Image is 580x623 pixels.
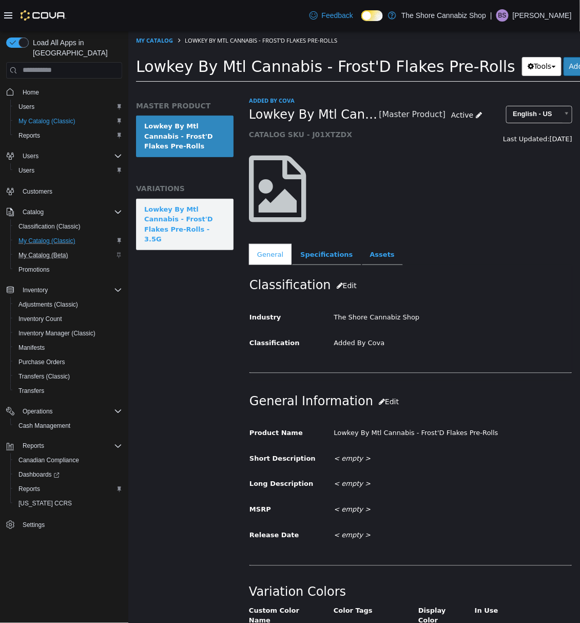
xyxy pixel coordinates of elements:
[10,341,126,355] button: Manifests
[18,329,95,337] span: Inventory Manager (Classic)
[14,483,122,496] span: Reports
[18,358,65,366] span: Purchase Orders
[18,440,122,452] span: Reports
[14,313,122,325] span: Inventory Count
[18,222,81,231] span: Classification (Classic)
[14,249,122,261] span: My Catalog (Beta)
[234,213,275,234] a: Assets
[2,439,126,454] button: Reports
[18,300,78,309] span: Adjustments (Classic)
[18,457,79,465] span: Canadian Compliance
[6,81,122,559] nav: Complex example
[10,312,126,326] button: Inventory Count
[10,262,126,277] button: Promotions
[18,405,122,418] span: Operations
[18,485,40,494] span: Reports
[18,206,122,218] span: Catalog
[10,163,126,178] button: Users
[10,355,126,369] button: Purchase Orders
[14,356,122,368] span: Purchase Orders
[8,153,105,162] h5: VARIATIONS
[113,575,198,595] label: Custom Color Name
[10,419,126,433] button: Cash Management
[14,370,122,383] span: Transfers (Classic)
[14,483,44,496] a: Reports
[14,420,122,432] span: Cash Management
[23,521,45,530] span: Settings
[8,84,105,126] a: Lowkey By Mtl Cannabis - Frost'D Flakes Pre-Rolls
[14,342,49,354] a: Manifests
[8,5,45,13] a: My Catalog
[282,575,339,595] label: Display Color
[23,407,53,416] span: Operations
[121,553,444,569] h2: Variation Colors
[14,385,48,397] a: Transfers
[401,9,486,22] p: The Shore Cannabiz Shop
[23,286,48,294] span: Inventory
[18,237,75,245] span: My Catalog (Classic)
[14,263,122,276] span: Promotions
[121,308,171,315] span: Classification
[10,248,126,262] button: My Catalog (Beta)
[18,387,44,395] span: Transfers
[498,9,507,22] span: BS
[198,393,452,411] div: Lowkey By Mtl Cannabis - Frost'D Flakes Pre-Rolls
[14,101,122,113] span: Users
[14,235,80,247] a: My Catalog (Classic)
[164,213,233,234] a: Specifications
[121,361,443,380] h2: General Information
[14,101,38,113] a: Users
[10,454,126,468] button: Canadian Compliance
[10,100,126,114] button: Users
[23,152,38,160] span: Users
[18,471,60,479] span: Dashboards
[121,475,143,482] span: MSRP
[18,166,34,175] span: Users
[14,469,64,481] a: Dashboards
[361,10,383,21] input: Dark Mode
[14,298,122,311] span: Adjustments (Classic)
[18,131,40,140] span: Reports
[18,518,122,531] span: Settings
[14,498,122,510] span: Washington CCRS
[2,404,126,419] button: Operations
[198,444,452,462] div: < empty >
[2,205,126,219] button: Catalog
[18,86,43,99] a: Home
[18,315,62,323] span: Inventory Count
[23,187,52,196] span: Customers
[10,114,126,128] button: My Catalog (Classic)
[378,75,430,91] span: English - US
[18,284,122,296] span: Inventory
[23,442,44,450] span: Reports
[198,419,452,437] div: < empty >
[198,303,452,321] div: Added By Cova
[322,10,353,21] span: Feedback
[8,26,387,44] span: Lowkey By Mtl Cannabis - Frost'D Flakes Pre-Rolls
[18,372,70,381] span: Transfers (Classic)
[2,184,126,199] button: Customers
[14,263,54,276] a: Promotions
[10,482,126,497] button: Reports
[56,5,209,13] span: Lowkey By Mtl Cannabis - Frost'D Flakes Pre-Rolls
[14,249,72,261] a: My Catalog (Beta)
[14,327,100,339] a: Inventory Manager (Classic)
[14,455,83,467] a: Canadian Compliance
[14,164,38,177] a: Users
[18,266,50,274] span: Promotions
[18,117,75,125] span: My Catalog (Classic)
[16,173,97,213] div: Lowkey By Mtl Cannabis - Frost'D Flakes Pre-Rolls - 3.5G
[14,115,122,127] span: My Catalog (Classic)
[198,575,282,585] label: Color Tags
[10,497,126,511] button: [US_STATE] CCRS
[121,75,251,91] span: Lowkey By Mtl Cannabis - Frost'D Flakes Pre-Rolls
[14,298,82,311] a: Adjustments (Classic)
[2,517,126,532] button: Settings
[496,9,509,22] div: Baily Sherman
[121,65,166,73] a: Added By Cova
[18,440,48,452] button: Reports
[513,9,572,22] p: [PERSON_NAME]
[10,297,126,312] button: Adjustments (Classic)
[14,469,122,481] span: Dashboards
[29,37,122,58] span: Load All Apps in [GEOGRAPHIC_DATA]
